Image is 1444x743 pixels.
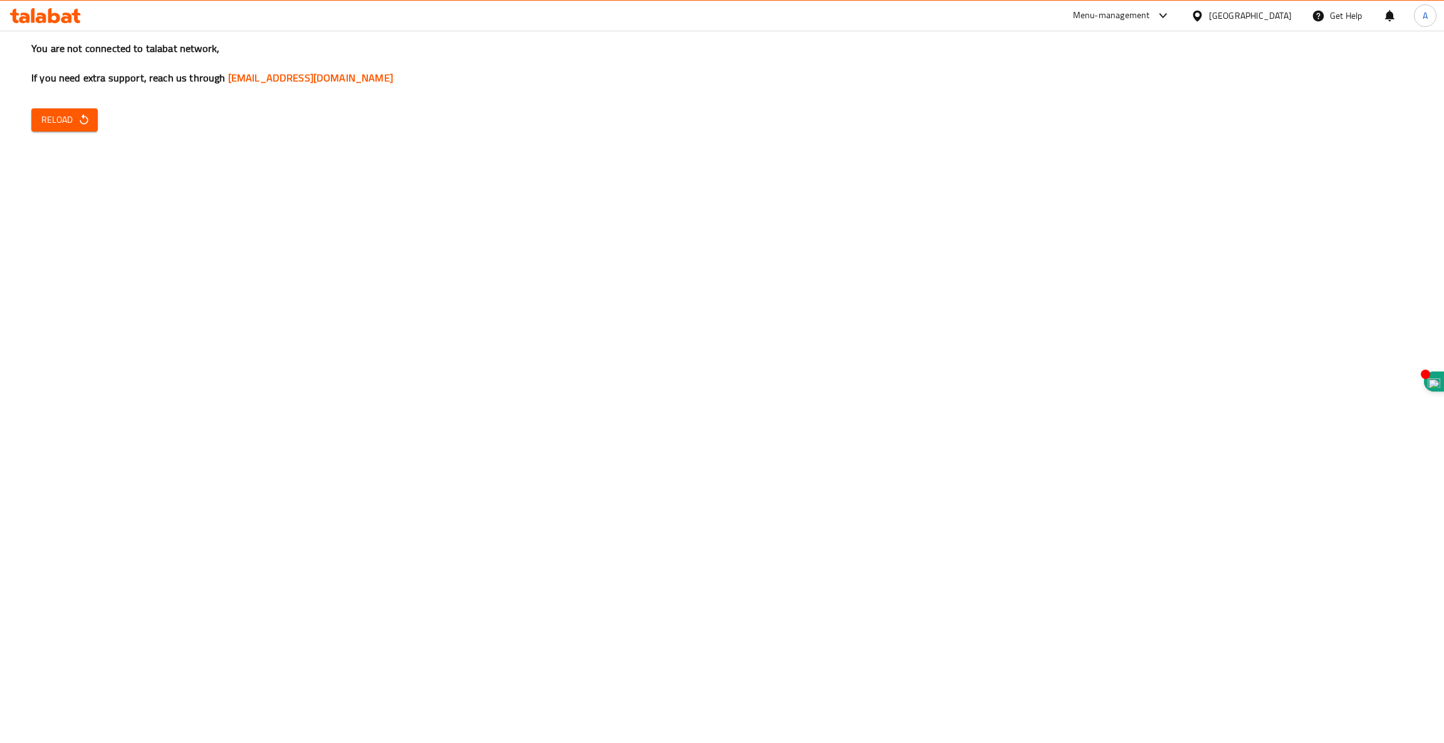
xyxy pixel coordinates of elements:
[31,108,98,132] button: Reload
[1423,9,1428,23] span: A
[1209,9,1292,23] div: [GEOGRAPHIC_DATA]
[1073,8,1150,23] div: Menu-management
[41,112,88,128] span: Reload
[31,41,1413,85] h3: You are not connected to talabat network, If you need extra support, reach us through
[228,68,393,87] a: [EMAIL_ADDRESS][DOMAIN_NAME]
